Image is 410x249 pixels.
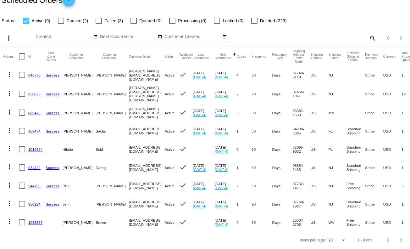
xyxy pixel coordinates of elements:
mat-cell: 60 [252,140,272,158]
mat-cell: Stripe [365,122,383,140]
button: Change sorting for CurrencyIso [383,54,396,58]
a: (GMT-4) [193,204,206,208]
mat-cell: [DATE] [193,66,215,84]
mat-cell: [PERSON_NAME] [96,84,129,104]
mat-cell: [PERSON_NAME] [63,66,96,84]
button: Change sorting for CustomerFirstName [63,53,90,60]
mat-icon: more_vert [6,127,13,134]
a: (GMT-4) [193,131,206,135]
mat-cell: US [311,66,329,84]
button: Change sorting for PreferredShippingOption [346,51,360,62]
mat-cell: Days [272,104,293,122]
mat-cell: Brown [96,213,129,231]
button: Change sorting for Status [164,54,173,58]
a: Success [46,166,59,170]
div: Items per page: [300,238,326,242]
mat-icon: check [179,127,187,134]
mat-cell: [DATE] [193,177,215,195]
a: (GMT-4) [215,131,228,135]
mat-cell: USD [383,122,402,140]
mat-cell: US [311,122,329,140]
a: 850075 [28,92,41,96]
mat-cell: [PERSON_NAME] [63,213,96,231]
span: Active [164,147,175,151]
mat-cell: 60 [252,66,272,84]
span: Active [164,129,175,133]
mat-cell: Stripe [365,84,383,104]
span: Deleted (229) [260,17,287,25]
mat-cell: [PERSON_NAME] [63,104,96,122]
a: (GMT-4) [215,222,228,226]
mat-cell: [EMAIL_ADDRESS][DOMAIN_NAME] [129,177,165,195]
button: Next page [395,234,407,246]
span: Active [164,111,175,115]
mat-cell: 25304-2708 [293,213,311,231]
mat-cell: Standard Shipping [346,195,365,213]
mat-cell: US [311,177,329,195]
mat-cell: USD [383,177,402,195]
span: Failed (3) [104,17,123,25]
mat-icon: more_vert [6,163,13,171]
mat-cell: NJ [329,195,346,213]
mat-icon: more_vert [5,34,13,42]
mat-cell: US [311,195,329,213]
mat-icon: more_vert [6,181,13,189]
mat-cell: [DATE] [215,84,237,104]
mat-cell: Days [272,213,293,231]
mat-icon: date_range [93,34,98,39]
a: 950224 [28,202,41,206]
mat-cell: [PERSON_NAME] [63,122,96,140]
mat-cell: 2 [236,177,252,195]
mat-cell: [DATE] [215,213,237,231]
mat-cell: FL [329,122,346,140]
button: Change sorting for NextOccurrenceUtc [215,53,231,60]
mat-icon: check [179,71,187,78]
mat-cell: Days [272,122,293,140]
mat-cell: [DATE] [193,104,215,122]
mat-cell: US [311,213,329,231]
input: Created [36,34,92,39]
button: Change sorting for Id [28,54,31,58]
mat-cell: Stripe [365,104,383,122]
mat-cell: Days [272,158,293,177]
a: Success [46,111,59,115]
input: Customer Created [164,34,221,39]
mat-cell: [DATE] [215,158,237,177]
mat-icon: date_range [222,34,227,39]
mat-header-cell: Actions [3,47,19,66]
mat-cell: [DATE] [215,177,237,195]
div: 1 - 9 of 9 [357,238,372,242]
mat-icon: more_vert [6,89,13,97]
mat-cell: MN [329,104,346,122]
mat-cell: [PERSON_NAME][EMAIL_ADDRESS][DOMAIN_NAME] [129,66,165,84]
mat-cell: 8 [236,104,252,122]
button: Previous page [382,31,395,44]
mat-icon: check [179,109,187,116]
mat-cell: [PERSON_NAME] [63,158,96,177]
mat-cell: NJ [329,158,346,177]
mat-header-cell: Validation Checks [179,47,193,66]
mat-cell: 08854-2435 [293,158,311,177]
mat-cell: Stripe [365,140,383,158]
button: Change sorting for Frequency [252,54,266,58]
mat-cell: [DATE] [215,140,237,158]
mat-cell: US [311,84,329,104]
mat-cell: US [311,104,329,122]
a: 989474 [28,129,41,133]
mat-cell: Standard Shipping [346,140,365,158]
mat-cell: 2 [236,84,252,104]
mat-cell: [PERSON_NAME] [63,84,96,104]
mat-cell: [PERSON_NAME] [96,195,129,213]
mat-cell: 90 [252,195,272,213]
a: 869475 [28,111,41,115]
mat-cell: US [311,158,329,177]
mat-cell: 34238-3385 [293,122,311,140]
a: 944795 [28,184,41,188]
mat-cell: NJ [329,177,346,195]
mat-cell: USD [383,158,402,177]
a: 934422 [28,166,41,170]
mat-icon: check [179,163,187,171]
mat-cell: [DATE] [193,158,215,177]
mat-icon: more_vert [6,71,13,78]
mat-cell: PHIL [63,177,96,195]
